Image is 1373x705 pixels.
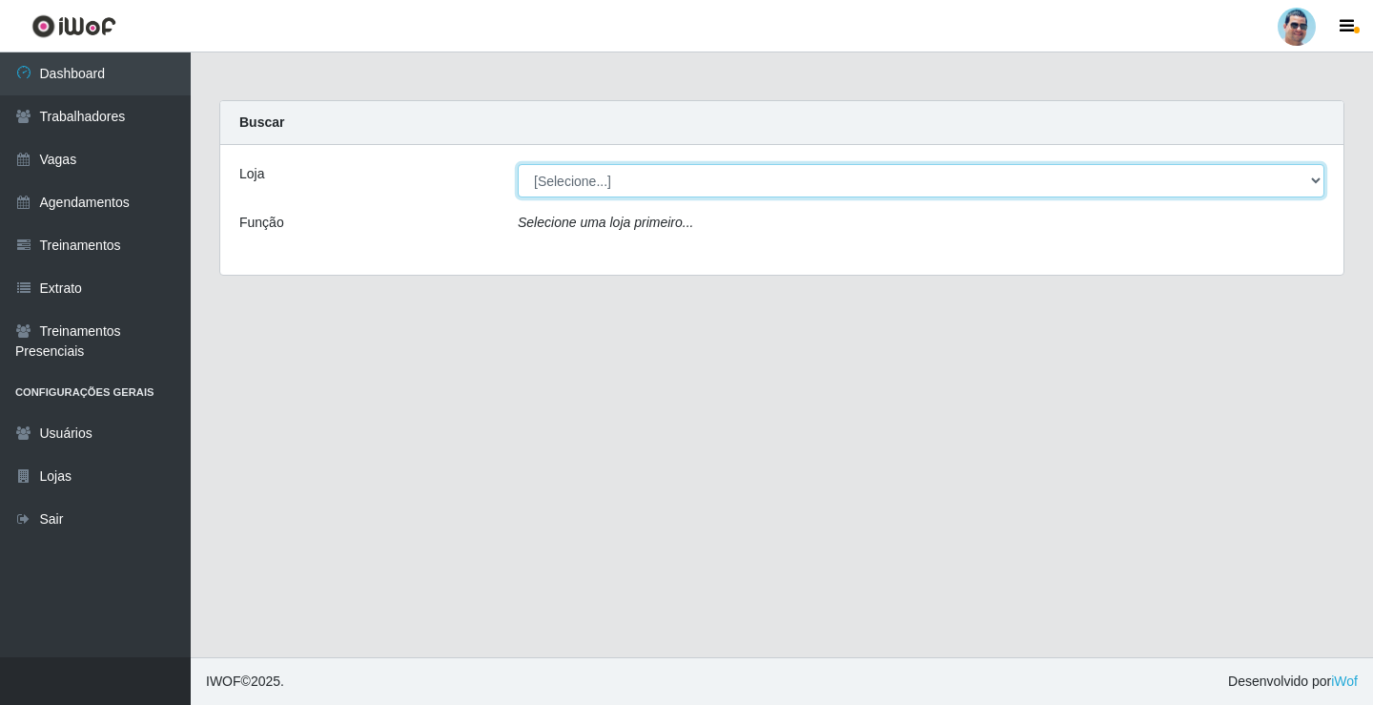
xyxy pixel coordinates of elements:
[206,672,284,692] span: © 2025 .
[206,674,241,689] span: IWOF
[1228,672,1358,692] span: Desenvolvido por
[239,114,284,130] strong: Buscar
[31,14,116,38] img: CoreUI Logo
[239,213,284,233] label: Função
[1331,674,1358,689] a: iWof
[518,215,693,230] i: Selecione uma loja primeiro...
[239,164,264,184] label: Loja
